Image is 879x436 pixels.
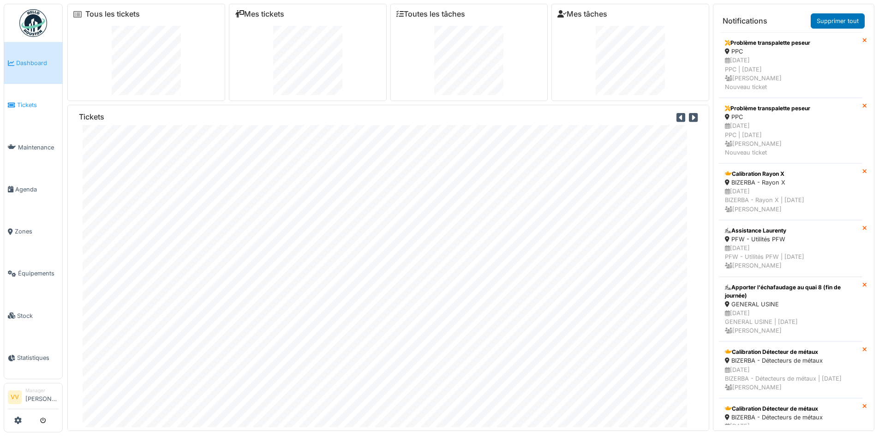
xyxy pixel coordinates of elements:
[4,337,62,379] a: Statistiques
[719,341,862,398] a: Calibration Détecteur de métaux BIZERBA - Détecteurs de métaux [DATE]BIZERBA - Détecteurs de méta...
[4,210,62,252] a: Zones
[4,126,62,168] a: Maintenance
[725,283,856,300] div: Apporter l'échafaudage au quai 8 (fin de journée)
[725,356,856,365] div: BIZERBA - Détecteurs de métaux
[725,113,856,121] div: PPC
[725,178,856,187] div: BIZERBA - Rayon X
[725,104,856,113] div: Problème transpalette peseur
[4,42,62,84] a: Dashboard
[15,227,59,236] span: Zones
[725,365,856,392] div: [DATE] BIZERBA - Détecteurs de métaux | [DATE] [PERSON_NAME]
[235,10,284,18] a: Mes tickets
[725,187,856,214] div: [DATE] BIZERBA - Rayon X | [DATE] [PERSON_NAME]
[396,10,465,18] a: Toutes les tâches
[725,56,856,91] div: [DATE] PPC | [DATE] [PERSON_NAME] Nouveau ticket
[8,390,22,404] li: VV
[25,387,59,407] li: [PERSON_NAME]
[8,387,59,409] a: VV Manager[PERSON_NAME]
[19,9,47,37] img: Badge_color-CXgf-gQk.svg
[719,220,862,277] a: Assistance Laurenty PFW - Utilités PFW [DATE]PFW - Utilités PFW | [DATE] [PERSON_NAME]
[4,84,62,126] a: Tickets
[719,32,862,98] a: Problème transpalette peseur PPC [DATE]PPC | [DATE] [PERSON_NAME]Nouveau ticket
[725,413,856,422] div: BIZERBA - Détecteurs de métaux
[723,17,767,25] h6: Notifications
[18,269,59,278] span: Équipements
[4,252,62,294] a: Équipements
[719,98,862,163] a: Problème transpalette peseur PPC [DATE]PPC | [DATE] [PERSON_NAME]Nouveau ticket
[4,168,62,210] a: Agenda
[725,227,856,235] div: Assistance Laurenty
[725,39,856,47] div: Problème transpalette peseur
[725,405,856,413] div: Calibration Détecteur de métaux
[79,113,104,121] h6: Tickets
[725,309,856,335] div: [DATE] GENERAL USINE | [DATE] [PERSON_NAME]
[17,353,59,362] span: Statistiques
[15,185,59,194] span: Agenda
[17,311,59,320] span: Stock
[25,387,59,394] div: Manager
[557,10,607,18] a: Mes tâches
[725,244,856,270] div: [DATE] PFW - Utilités PFW | [DATE] [PERSON_NAME]
[719,277,862,342] a: Apporter l'échafaudage au quai 8 (fin de journée) GENERAL USINE [DATE]GENERAL USINE | [DATE] [PER...
[725,235,856,244] div: PFW - Utilités PFW
[17,101,59,109] span: Tickets
[725,300,856,309] div: GENERAL USINE
[725,170,856,178] div: Calibration Rayon X
[725,121,856,157] div: [DATE] PPC | [DATE] [PERSON_NAME] Nouveau ticket
[725,47,856,56] div: PPC
[719,163,862,220] a: Calibration Rayon X BIZERBA - Rayon X [DATE]BIZERBA - Rayon X | [DATE] [PERSON_NAME]
[16,59,59,67] span: Dashboard
[85,10,140,18] a: Tous les tickets
[811,13,865,29] a: Supprimer tout
[18,143,59,152] span: Maintenance
[725,348,856,356] div: Calibration Détecteur de métaux
[4,295,62,337] a: Stock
